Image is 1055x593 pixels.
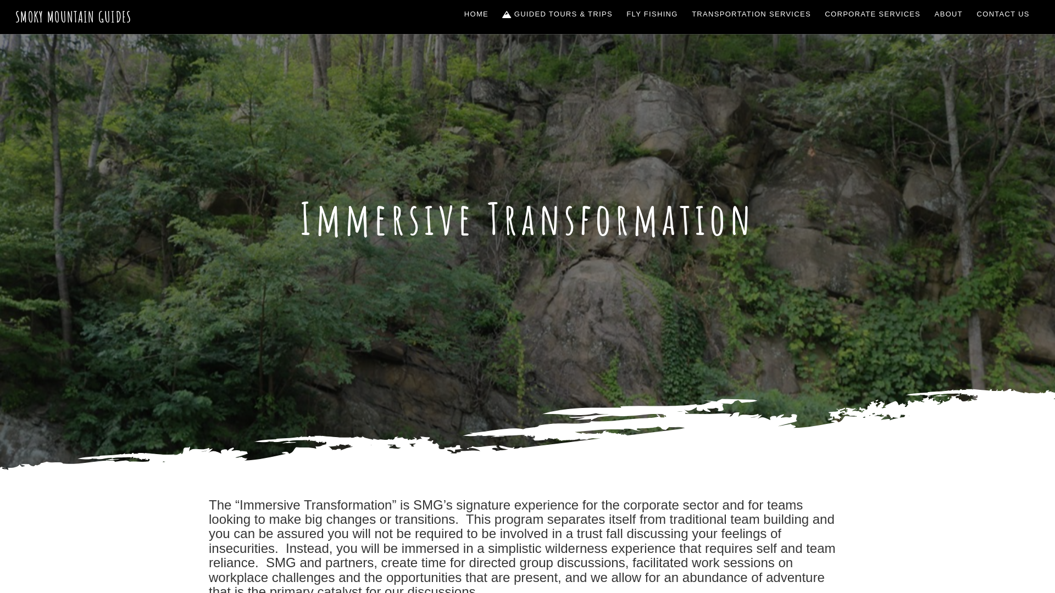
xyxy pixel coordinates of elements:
a: Corporate Services [821,3,925,26]
a: Smoky Mountain Guides [15,8,132,26]
a: Contact Us [973,3,1034,26]
a: Fly Fishing [623,3,682,26]
a: About [930,3,967,26]
a: Transportation Services [687,3,815,26]
a: Home [460,3,493,26]
a: Guided Tours & Trips [498,3,617,26]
